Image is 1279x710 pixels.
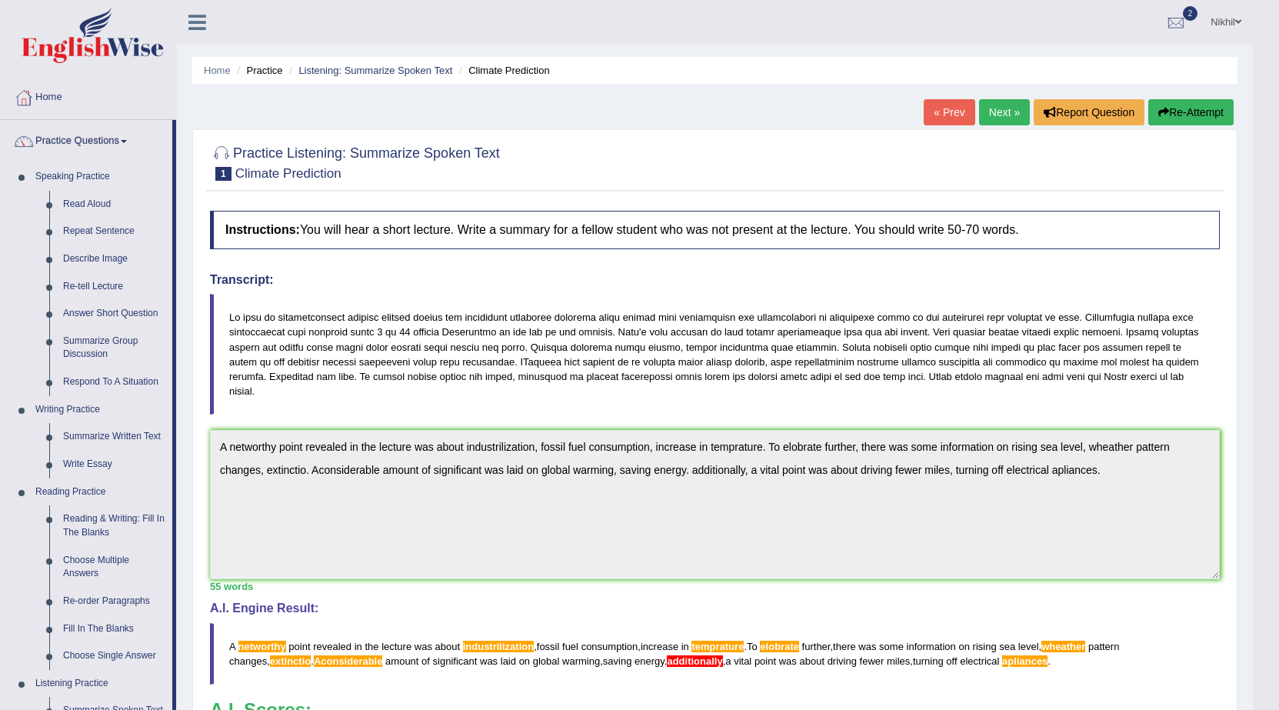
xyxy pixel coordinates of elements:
span: further [802,641,831,652]
span: point [288,641,310,652]
span: Possible spelling mistake found. (did you mean: Considerable) [314,655,383,667]
span: there [833,641,856,652]
blockquote: , , . , , , . , . , , . [210,623,1220,685]
a: Reading & Writing: Fill In The Blanks [56,505,172,546]
span: in [355,641,362,652]
a: Choose Multiple Answers [56,547,172,588]
span: revealed [313,641,351,652]
span: Possible spelling mistake found. (did you mean: extinction) [270,655,311,667]
span: Possible spelling mistake found. (did you mean: whether) [1041,641,1085,652]
span: information [907,641,956,652]
span: saving [603,655,632,667]
span: fuel [562,641,578,652]
span: was [858,641,876,652]
span: fossil [537,641,560,652]
span: changes [229,655,267,667]
span: some [879,641,904,652]
span: A [229,641,235,652]
span: was [415,641,432,652]
a: Repeat Sentence [56,218,172,245]
a: Re-order Paragraphs [56,588,172,615]
a: Write Essay [56,451,172,478]
a: Next » [979,99,1030,125]
a: Fill In The Blanks [56,615,172,643]
span: consumption [581,641,638,652]
span: turning [913,655,944,667]
span: Possible spelling mistake found. (did you mean: industrialization) [463,641,534,652]
h4: Transcript: [210,273,1220,287]
a: Re-tell Lecture [56,273,172,301]
a: « Prev [924,99,974,125]
span: 2 [1183,6,1198,21]
span: about [799,655,824,667]
a: Respond To A Situation [56,368,172,396]
button: Re-Attempt [1148,99,1234,125]
span: on [519,655,530,667]
span: about [435,641,461,652]
span: electrical [960,655,999,667]
span: amount [385,655,418,667]
a: Listening Practice [28,670,172,698]
li: Practice [233,63,282,78]
a: Speaking Practice [28,163,172,191]
span: laid [501,655,516,667]
span: sea [999,641,1015,652]
span: significant [433,655,478,667]
span: was [779,655,797,667]
span: Possible spelling mistake found. (did you mean: temperature) [691,641,744,652]
a: Describe Image [56,245,172,273]
a: Writing Practice [28,396,172,424]
span: the [365,641,378,652]
span: of [421,655,430,667]
a: Listening: Summarize Spoken Text [298,65,452,76]
span: off [946,655,957,667]
a: Home [1,76,176,115]
a: Summarize Written Text [56,423,172,451]
span: 1 [215,167,231,181]
a: Summarize Group Discussion [56,328,172,368]
span: rising [973,641,997,652]
span: pattern [1088,641,1119,652]
span: on [958,641,969,652]
span: Possible spelling mistake found. (did you mean: celebrate) [760,641,799,652]
li: Climate Prediction [455,63,550,78]
span: increase [641,641,678,652]
small: Climate Prediction [235,166,341,181]
span: a [725,655,731,667]
blockquote: Lo ipsu do sitametconsect adipisc elitsed doeius tem incididunt utlaboree dolorema aliqu enimad m... [210,294,1220,415]
h4: You will hear a short lecture. Write a summary for a fellow student who was not present at the le... [210,211,1220,249]
span: point [754,655,776,667]
h2: Practice Listening: Summarize Spoken Text [210,142,500,181]
span: in [681,641,689,652]
span: lecture [381,641,411,652]
a: Read Aloud [56,191,172,218]
span: To [747,641,758,652]
span: vital [734,655,751,667]
a: Reading Practice [28,478,172,506]
span: level [1018,641,1039,652]
span: warming [562,655,600,667]
span: Possible spelling mistake found. (did you mean: net worthy) [238,641,286,652]
a: Choose Single Answer [56,642,172,670]
div: 55 words [210,579,1220,594]
span: driving [828,655,857,667]
a: Practice Questions [1,120,172,158]
span: global [533,655,560,667]
b: Instructions: [225,223,300,236]
span: This sentence does not start with an uppercase letter. (did you mean: Additionally) [667,655,722,667]
a: Home [204,65,231,76]
button: Report Question [1034,99,1144,125]
a: Answer Short Question [56,300,172,328]
span: Possible spelling mistake found. (did you mean: alliances) [1002,655,1048,667]
span: fewer [860,655,884,667]
span: miles [887,655,910,667]
span: was [480,655,498,667]
span: energy [635,655,664,667]
h4: A.I. Engine Result: [210,602,1220,615]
